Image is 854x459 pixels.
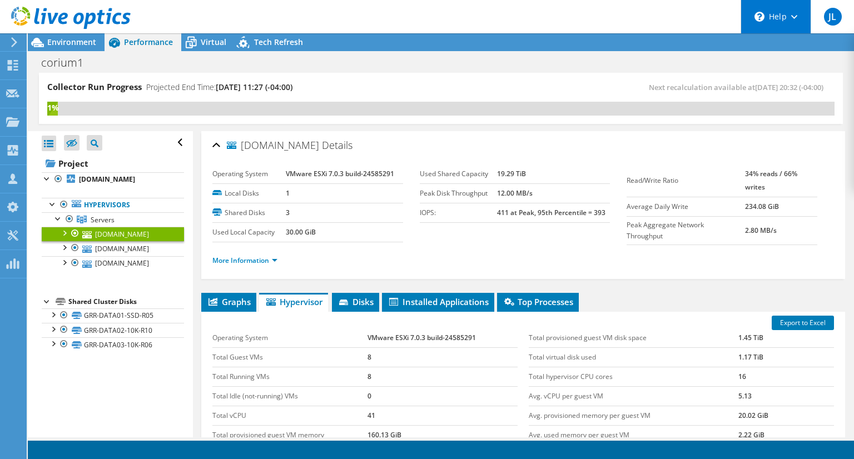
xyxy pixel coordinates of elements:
span: [DOMAIN_NAME] [227,140,319,151]
span: Environment [47,37,96,47]
h4: Projected End Time: [146,81,292,93]
td: 2.22 GiB [738,425,834,445]
td: Total provisioned guest VM memory [212,425,368,445]
b: [DOMAIN_NAME] [79,174,135,184]
a: [DOMAIN_NAME] [42,241,184,256]
td: Avg. vCPU per guest VM [529,386,738,406]
td: 8 [368,367,518,386]
td: Total hypervisor CPU cores [529,367,738,386]
td: 1.17 TiB [738,347,834,367]
a: Project [42,154,184,172]
svg: \n [754,12,764,22]
td: 41 [368,406,518,425]
td: 0 [368,386,518,406]
span: Hypervisor [265,296,322,307]
span: Details [322,138,352,152]
label: Local Disks [212,188,286,199]
td: Avg. provisioned memory per guest VM [529,406,738,425]
a: More Information [212,256,277,265]
span: Virtual [201,37,226,47]
label: IOPS: [420,207,497,218]
b: 234.08 GiB [745,202,779,211]
span: [DATE] 20:32 (-04:00) [755,82,823,92]
td: Avg. used memory per guest VM [529,425,738,445]
td: Operating System [212,328,368,348]
span: Graphs [207,296,251,307]
b: VMware ESXi 7.0.3 build-24585291 [286,169,394,178]
span: Tech Refresh [254,37,303,47]
b: 19.29 TiB [497,169,526,178]
a: [DOMAIN_NAME] [42,172,184,187]
b: 3 [286,208,290,217]
div: Shared Cluster Disks [68,295,184,308]
a: Export to Excel [772,316,834,330]
label: Used Local Capacity [212,227,286,238]
div: 1% [47,102,58,114]
label: Operating System [212,168,286,179]
a: [DOMAIN_NAME] [42,256,184,271]
a: Hypervisors [42,198,184,212]
td: Total vCPU [212,406,368,425]
span: Installed Applications [388,296,489,307]
a: GRR-DATA01-SSD-R05 [42,308,184,323]
a: GRR-DATA02-10K-R10 [42,323,184,337]
label: Peak Aggregate Network Throughput [627,219,745,242]
span: Next recalculation available at [649,82,829,92]
span: Disks [337,296,374,307]
span: JL [824,8,842,26]
b: 34% reads / 66% writes [745,169,797,192]
label: Used Shared Capacity [420,168,497,179]
b: 2.80 MB/s [745,226,777,235]
h1: corium1 [36,57,101,69]
td: VMware ESXi 7.0.3 build-24585291 [368,328,518,348]
td: Total virtual disk used [529,347,738,367]
label: Shared Disks [212,207,286,218]
a: [DOMAIN_NAME] [42,227,184,241]
a: GRR-DATA03-10K-R06 [42,337,184,352]
td: 1.45 TiB [738,328,834,348]
td: 5.13 [738,386,834,406]
td: 8 [368,347,518,367]
td: Total Running VMs [212,367,368,386]
td: 20.02 GiB [738,406,834,425]
td: Total provisioned guest VM disk space [529,328,738,348]
span: Performance [124,37,173,47]
label: Average Daily Write [627,201,745,212]
td: 16 [738,367,834,386]
b: 12.00 MB/s [497,188,533,198]
a: Servers [42,212,184,227]
td: Total Guest VMs [212,347,368,367]
label: Read/Write Ratio [627,175,745,186]
b: 1 [286,188,290,198]
td: 160.13 GiB [368,425,518,445]
span: Servers [91,215,115,224]
b: 30.00 GiB [286,227,316,237]
b: 411 at Peak, 95th Percentile = 393 [497,208,605,217]
label: Peak Disk Throughput [420,188,497,199]
span: Top Processes [503,296,573,307]
span: [DATE] 11:27 (-04:00) [216,82,292,92]
td: Total Idle (not-running) VMs [212,386,368,406]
